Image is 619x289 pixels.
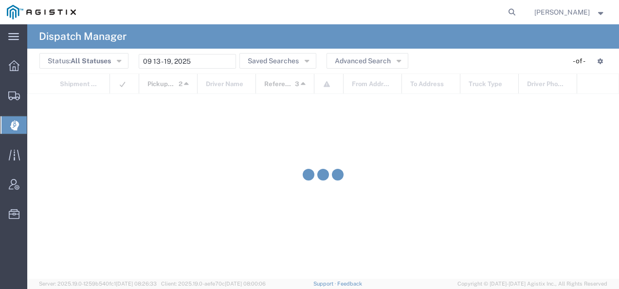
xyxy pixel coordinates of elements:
button: [PERSON_NAME] [534,6,606,18]
span: Client: 2025.19.0-aefe70c [161,281,266,287]
span: [DATE] 08:26:33 [116,281,157,287]
button: Saved Searches [239,53,316,69]
span: Server: 2025.19.0-1259b540fc1 [39,281,157,287]
span: Copyright © [DATE]-[DATE] Agistix Inc., All Rights Reserved [457,280,607,288]
button: Advanced Search [327,53,408,69]
span: [DATE] 08:00:06 [225,281,266,287]
span: All Statuses [71,57,111,65]
a: Feedback [337,281,362,287]
img: logo [7,5,76,19]
button: Status:All Statuses [39,53,128,69]
a: Support [313,281,338,287]
span: Jessica Carr [534,7,590,18]
div: - of - [573,56,590,66]
h4: Dispatch Manager [39,24,127,49]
